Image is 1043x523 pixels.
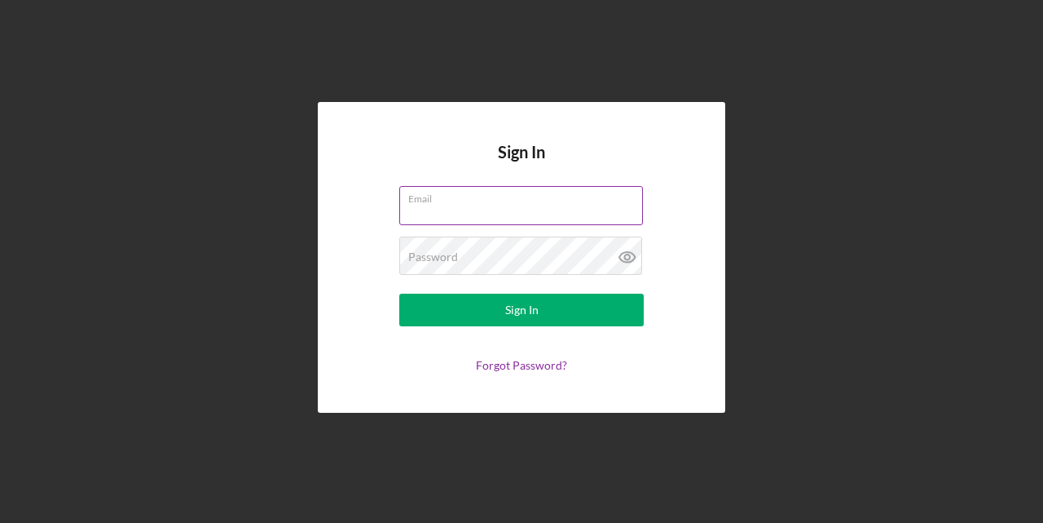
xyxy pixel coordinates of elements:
label: Password [408,250,458,264]
label: Email [408,187,643,205]
div: Sign In [505,294,539,326]
a: Forgot Password? [476,358,567,372]
h4: Sign In [498,143,545,186]
button: Sign In [399,294,644,326]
